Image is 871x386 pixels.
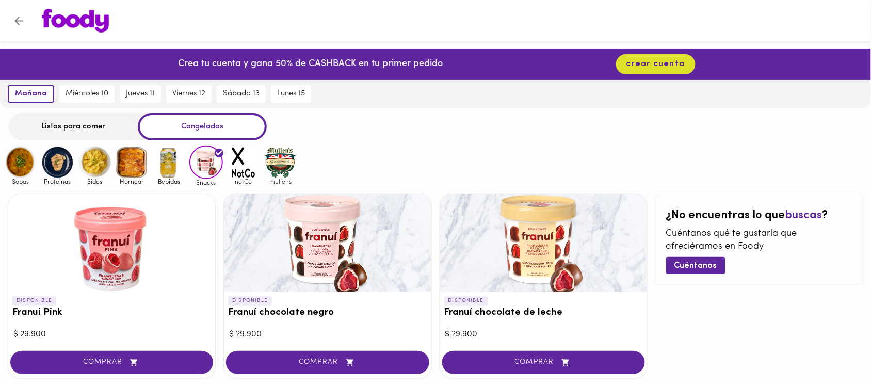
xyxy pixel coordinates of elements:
[626,59,685,69] span: crear cuenta
[126,89,155,99] span: jueves 11
[178,58,443,71] p: Crea tu cuenta y gana 50% de CASHBACK en tu primer pedido
[277,89,305,99] span: lunes 15
[78,146,111,179] img: Sides
[15,89,47,99] span: mañana
[120,85,161,103] button: jueves 11
[10,351,213,374] button: COMPRAR
[41,178,74,185] span: Proteinas
[41,146,74,179] img: Proteinas
[264,146,297,179] img: mullens
[264,178,297,185] span: mullens
[228,308,427,318] h3: Franuí chocolate negro
[12,296,56,305] p: DISPONIBLE
[217,85,266,103] button: sábado 13
[226,351,429,374] button: COMPRAR
[12,308,211,318] h3: Franui Pink
[239,358,416,367] span: COMPRAR
[115,178,149,185] span: Hornear
[115,146,149,179] img: Hornear
[442,351,645,374] button: COMPRAR
[229,329,426,341] div: $ 29.900
[166,85,212,103] button: viernes 12
[674,261,717,271] span: Cuéntanos
[6,8,31,34] button: Volver
[223,89,260,99] span: sábado 13
[189,146,223,179] img: Snacks
[13,329,210,341] div: $ 29.900
[23,358,200,367] span: COMPRAR
[666,257,725,274] button: Cuéntanos
[785,210,822,221] span: buscas
[189,179,223,186] span: Snacks
[8,85,54,103] button: mañana
[138,113,267,140] div: Congelados
[445,329,642,341] div: $ 29.900
[271,85,311,103] button: lunes 15
[172,89,205,99] span: viernes 12
[66,89,108,99] span: miércoles 10
[78,178,111,185] span: Sides
[224,194,431,292] div: Franuí chocolate negro
[8,194,215,292] div: Franui Pink
[9,113,138,140] div: Listos para comer
[666,210,852,222] h2: ¿No encuentras lo que ?
[228,296,272,305] p: DISPONIBLE
[227,146,260,179] img: notCo
[152,178,186,185] span: Bebidas
[227,178,260,185] span: notCo
[666,228,852,254] p: Cuéntanos qué te gustaría que ofreciéramos en Foody
[811,326,861,376] iframe: Messagebird Livechat Widget
[440,194,647,292] div: Franuí chocolate de leche
[455,358,632,367] span: COMPRAR
[152,146,186,179] img: Bebidas
[4,146,37,179] img: Sopas
[4,178,37,185] span: Sopas
[59,85,115,103] button: miércoles 10
[444,308,643,318] h3: Franuí chocolate de leche
[616,54,696,74] button: crear cuenta
[42,9,109,33] img: logo.png
[444,296,488,305] p: DISPONIBLE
